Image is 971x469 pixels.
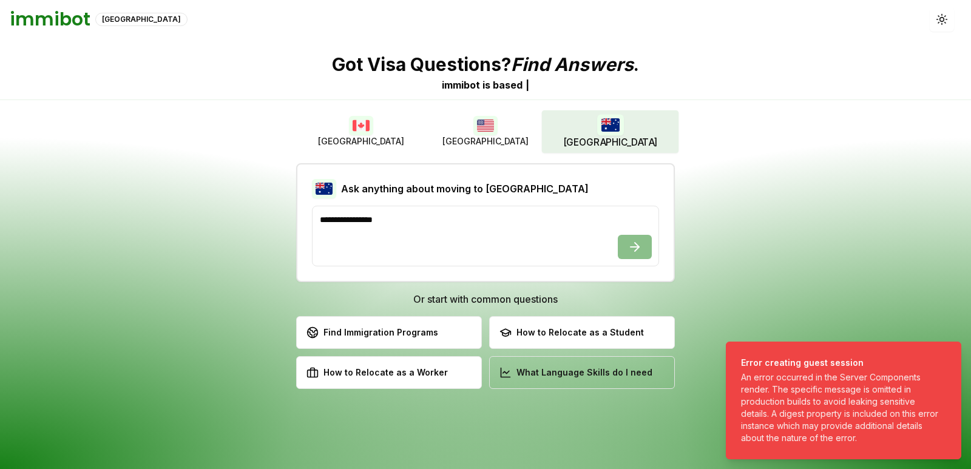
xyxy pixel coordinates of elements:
[442,78,490,92] div: immibot is
[341,181,589,196] h2: Ask anything about moving to [GEOGRAPHIC_DATA]
[442,135,529,147] span: [GEOGRAPHIC_DATA]
[499,366,652,379] div: What Language Skills do I need
[296,316,482,349] button: Find Immigration Programs
[473,116,498,135] img: USA flag
[493,79,525,91] span: b a s e d
[563,136,657,149] span: [GEOGRAPHIC_DATA]
[526,79,529,91] span: |
[511,53,634,75] span: Find Answers
[296,292,675,306] h3: Or start with common questions
[332,53,639,75] p: Got Visa Questions? .
[741,371,941,444] div: An error occurred in the Server Components render. The specific message is omitted in production ...
[489,356,675,389] button: What Language Skills do I need
[306,326,438,339] div: Find Immigration Programs
[296,356,482,389] button: How to Relocate as a Worker
[10,8,90,30] h1: immibot
[318,135,404,147] span: [GEOGRAPHIC_DATA]
[306,366,448,379] div: How to Relocate as a Worker
[597,114,623,135] img: Australia flag
[312,179,336,198] img: Australia flag
[489,316,675,349] button: How to Relocate as a Student
[95,13,188,26] div: [GEOGRAPHIC_DATA]
[499,326,644,339] div: How to Relocate as a Student
[741,357,941,369] div: Error creating guest session
[349,116,373,135] img: Canada flag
